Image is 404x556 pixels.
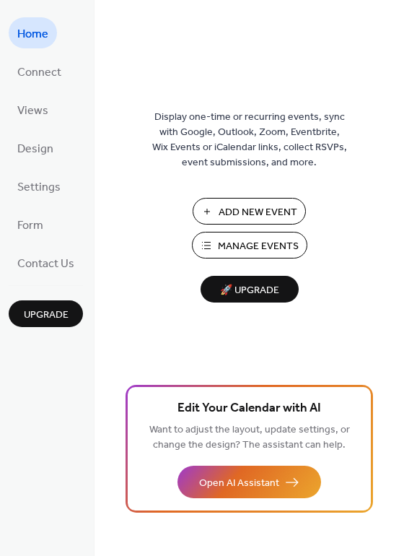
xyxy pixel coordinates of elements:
[24,308,69,323] span: Upgrade
[199,476,279,491] span: Open AI Assistant
[152,110,347,170] span: Display one-time or recurring events, sync with Google, Outlook, Zoom, Eventbrite, Wix Events or ...
[209,281,290,300] span: 🚀 Upgrade
[192,232,307,259] button: Manage Events
[9,56,70,87] a: Connect
[9,209,52,240] a: Form
[218,239,299,254] span: Manage Events
[219,205,297,220] span: Add New Event
[9,300,83,327] button: Upgrade
[177,399,321,419] span: Edit Your Calendar with AI
[17,138,53,160] span: Design
[17,100,48,122] span: Views
[149,420,350,455] span: Want to adjust the layout, update settings, or change the design? The assistant can help.
[9,132,62,163] a: Design
[17,23,48,45] span: Home
[9,247,83,278] a: Contact Us
[9,170,69,201] a: Settings
[201,276,299,303] button: 🚀 Upgrade
[193,198,306,225] button: Add New Event
[17,61,61,84] span: Connect
[9,94,57,125] a: Views
[17,176,61,199] span: Settings
[177,466,321,498] button: Open AI Assistant
[9,17,57,48] a: Home
[17,214,43,237] span: Form
[17,253,74,275] span: Contact Us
